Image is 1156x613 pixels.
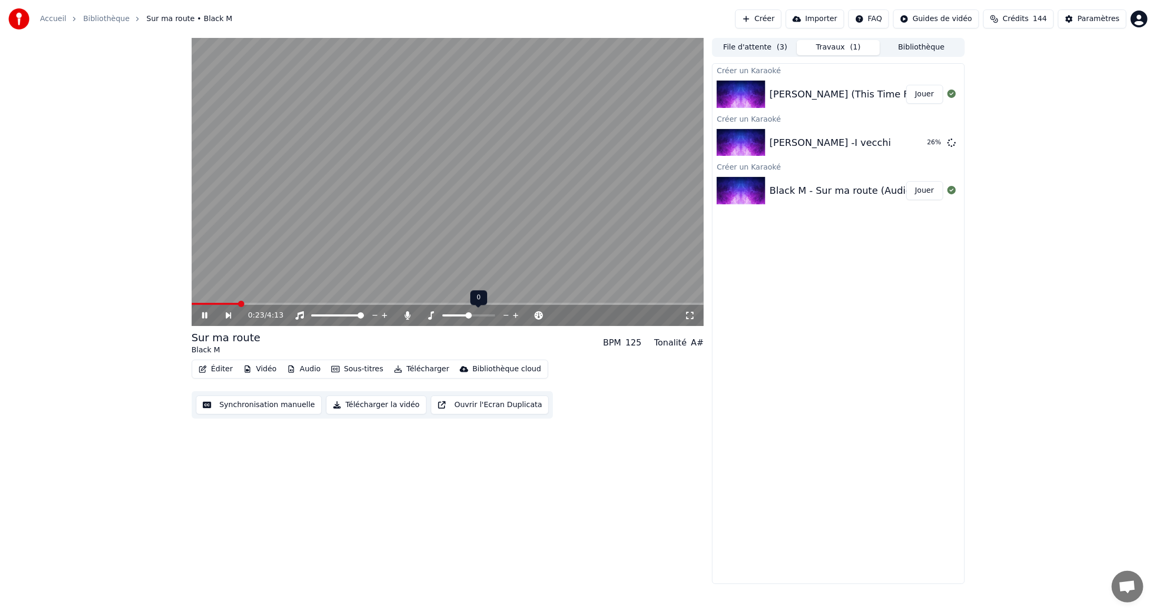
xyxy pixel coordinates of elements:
[192,330,261,345] div: Sur ma route
[248,310,264,321] span: 0:23
[850,42,861,53] span: ( 1 )
[146,14,232,24] span: Sur ma route • Black M
[713,112,964,125] div: Créer un Karaoké
[431,396,549,414] button: Ouvrir l'Ecran Duplicata
[927,139,943,147] div: 26 %
[40,14,66,24] a: Accueil
[1003,14,1029,24] span: Crédits
[906,85,943,104] button: Jouer
[83,14,130,24] a: Bibliothèque
[777,42,787,53] span: ( 3 )
[327,362,388,377] button: Sous-titres
[267,310,283,321] span: 4:13
[1058,9,1127,28] button: Paramètres
[1112,571,1143,602] a: Ouvrir le chat
[893,9,979,28] button: Guides de vidéo
[390,362,453,377] button: Télécharger
[906,181,943,200] button: Jouer
[470,290,487,305] div: 0
[654,337,687,349] div: Tonalité
[713,160,964,173] div: Créer un Karaoké
[248,310,273,321] div: /
[786,9,844,28] button: Importer
[196,396,322,414] button: Synchronisation manuelle
[769,87,989,102] div: [PERSON_NAME] (This Time For Africa) (Lyrics)
[880,40,963,55] button: Bibliothèque
[626,337,642,349] div: 125
[714,40,797,55] button: File d'attente
[691,337,704,349] div: A#
[1078,14,1120,24] div: Paramètres
[326,396,427,414] button: Télécharger la vidéo
[983,9,1054,28] button: Crédits144
[769,135,891,150] div: [PERSON_NAME] -I vecchi
[472,364,541,374] div: Bibliothèque cloud
[769,183,915,198] div: Black M - Sur ma route (Audio)
[194,362,237,377] button: Éditer
[239,362,281,377] button: Vidéo
[1033,14,1047,24] span: 144
[713,64,964,76] div: Créer un Karaoké
[603,337,621,349] div: BPM
[848,9,889,28] button: FAQ
[735,9,782,28] button: Créer
[283,362,325,377] button: Audio
[8,8,29,29] img: youka
[192,345,261,355] div: Black M
[797,40,880,55] button: Travaux
[40,14,232,24] nav: breadcrumb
